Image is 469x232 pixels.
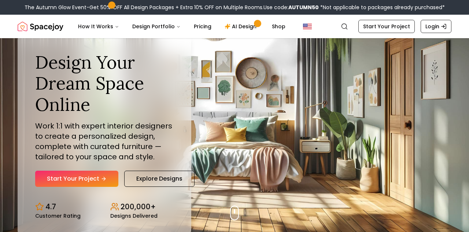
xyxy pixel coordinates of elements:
small: Customer Rating [35,213,81,218]
p: 200,000+ [121,202,156,212]
span: Use code: [263,4,319,11]
span: *Not applicable to packages already purchased* [319,4,445,11]
p: 4.7 [45,202,56,212]
p: Work 1:1 with expert interior designers to create a personalized design, complete with curated fu... [35,121,174,162]
nav: Main [72,19,291,34]
img: United States [303,22,312,31]
small: Designs Delivered [110,213,158,218]
a: Spacejoy [18,19,63,34]
div: The Autumn Glow Event-Get 50% OFF All Design Packages + Extra 10% OFF on Multiple Rooms. [25,4,445,11]
a: Shop [266,19,291,34]
img: Spacejoy Logo [18,19,63,34]
div: Design stats [35,196,174,218]
h1: Design Your Dream Space Online [35,52,174,115]
b: AUTUMN50 [288,4,319,11]
button: How It Works [72,19,125,34]
a: AI Design [219,19,265,34]
nav: Global [18,15,451,38]
a: Pricing [188,19,217,34]
a: Login [421,20,451,33]
a: Explore Designs [124,171,195,187]
a: Start Your Project [35,171,118,187]
a: Start Your Project [358,20,415,33]
button: Design Portfolio [126,19,187,34]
